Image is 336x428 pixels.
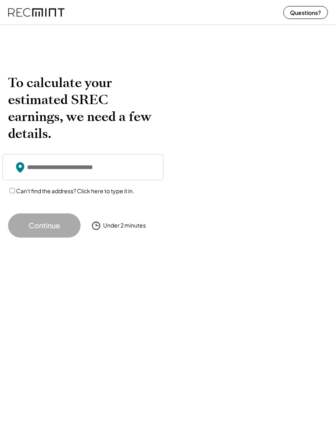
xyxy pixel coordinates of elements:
button: Questions? [283,6,328,19]
h2: To calculate your estimated SREC earnings, we need a few details. [8,74,158,142]
button: Continue [8,213,81,238]
img: yH5BAEAAAAALAAAAAABAAEAAAIBRAA7 [168,74,326,204]
img: recmint-logotype%403x%20%281%29.jpeg [8,2,64,23]
div: Under 2 minutes [103,221,146,230]
label: Can't find the address? Click here to type it in. [16,187,134,194]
